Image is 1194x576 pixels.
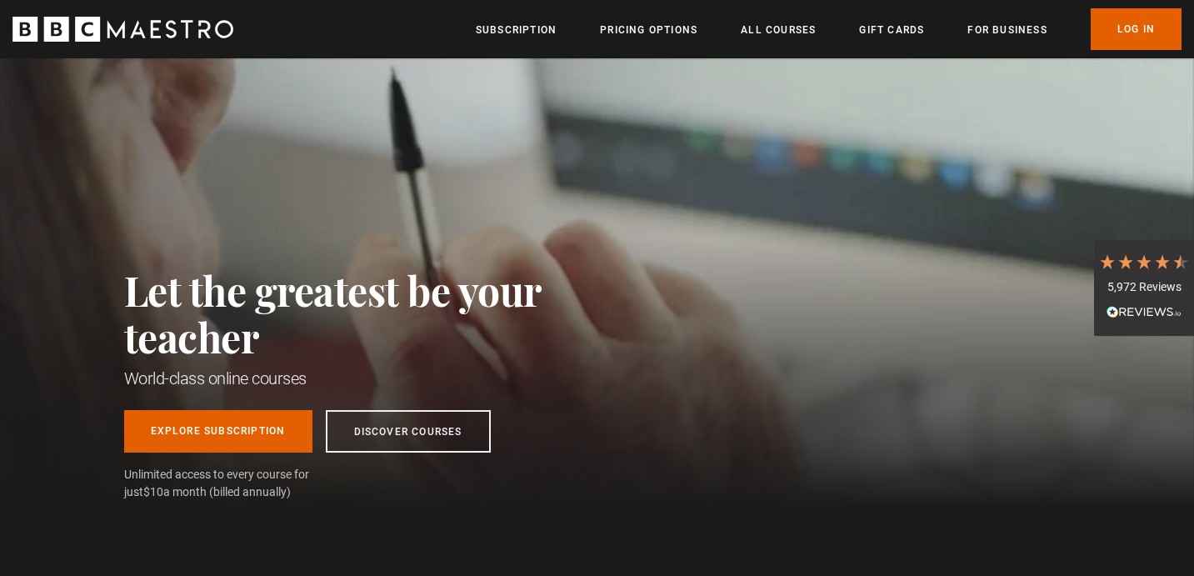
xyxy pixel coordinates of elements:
span: $10 [143,485,163,498]
a: Discover Courses [326,410,491,453]
a: Explore Subscription [124,410,312,453]
div: 5,972 ReviewsRead All Reviews [1094,240,1194,337]
div: 5,972 Reviews [1098,279,1190,296]
span: Unlimited access to every course for just a month (billed annually) [124,466,349,501]
svg: BBC Maestro [12,17,233,42]
div: 4.7 Stars [1098,253,1190,271]
img: REVIEWS.io [1107,306,1182,318]
a: Log In [1091,8,1182,50]
div: Read All Reviews [1098,303,1190,323]
a: Gift Cards [859,22,924,38]
a: For business [967,22,1047,38]
nav: Primary [476,8,1182,50]
a: All Courses [741,22,816,38]
h1: World-class online courses [124,367,616,390]
a: Subscription [476,22,557,38]
h2: Let the greatest be your teacher [124,267,616,360]
a: Pricing Options [600,22,697,38]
